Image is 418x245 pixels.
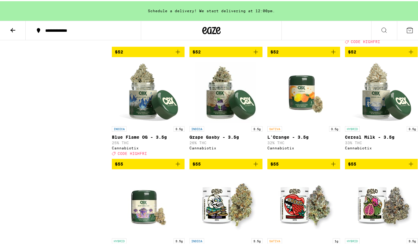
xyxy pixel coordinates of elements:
[348,160,356,165] span: $55
[267,61,340,157] a: Open page for L'Orange - 3.5g from Cannabiotix
[115,48,123,53] span: $52
[118,61,179,122] img: Cannabiotix - Blue Flame OG - 3.5g
[267,140,340,144] p: 32% THC
[112,133,185,138] p: Blue Flame OG - 3.5g
[345,158,418,168] button: Add to bag
[193,160,201,165] span: $55
[345,125,360,130] p: HYBRID
[251,125,262,130] p: 3.5g
[351,173,412,234] img: Claybourne Co. - Gold Cuts: Guava Gaslato - 3.5g
[251,237,262,243] p: 3.5g
[267,125,282,130] p: SATIVA
[333,237,340,243] p: 1g
[267,237,282,243] p: SATIVA
[351,61,412,122] img: Cannabiotix - Cereal Milk - 3.5g
[189,158,262,168] button: Add to bag
[267,145,340,149] div: Cannabiotix
[273,173,334,234] img: Claybourne Co. - Gold Cuts: Strawberry C.R.E.A.M.- 3.5g
[345,237,360,243] p: HYBRID
[174,237,185,243] p: 3.5g
[112,237,127,243] p: HYBRID
[189,145,262,149] div: Cannabiotix
[345,61,418,157] a: Open page for Cereal Milk - 3.5g from Cannabiotix
[270,160,279,165] span: $55
[4,4,44,9] span: Hi. Need any help?
[112,46,185,56] button: Add to bag
[112,61,185,157] a: Open page for Blue Flame OG - 3.5g from Cannabiotix
[189,61,262,157] a: Open page for Grape Gasby - 3.5g from Cannabiotix
[348,48,356,53] span: $52
[345,145,418,149] div: Cannabiotix
[195,61,256,122] img: Cannabiotix - Grape Gasby - 3.5g
[273,61,334,122] img: Cannabiotix - L'Orange - 3.5g
[195,173,256,234] img: Claybourne Co. - Gold Cuts: The Judge - 3.5g
[112,140,185,144] p: 25% THC
[267,158,340,168] button: Add to bag
[189,133,262,138] p: Grape Gasby - 3.5g
[270,48,279,53] span: $52
[174,125,185,130] p: 3.5g
[115,160,123,165] span: $55
[345,133,418,138] p: Cereal Milk - 3.5g
[112,158,185,168] button: Add to bag
[189,125,204,130] p: INDICA
[193,48,201,53] span: $52
[112,145,185,149] div: Cannabiotix
[407,125,418,130] p: 3.5g
[267,133,340,138] p: L'Orange - 3.5g
[189,140,262,144] p: 26% THC
[345,46,418,56] button: Add to bag
[189,46,262,56] button: Add to bag
[267,46,340,56] button: Add to bag
[112,125,127,130] p: INDICA
[351,38,380,42] span: CODE HIGHFRI
[189,237,204,243] p: INDICA
[345,140,418,144] p: 33% THC
[118,173,179,234] img: Cannabiotix - Mount Zereal Kush - 3.5g
[407,237,418,243] p: 3.5g
[118,151,147,155] span: CODE HIGHFRI
[329,125,340,130] p: 3.5g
